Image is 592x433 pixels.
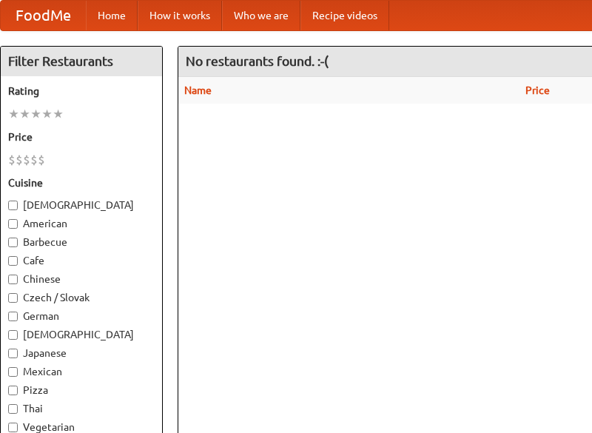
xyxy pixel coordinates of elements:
a: Name [184,84,212,96]
ng-pluralize: No restaurants found. :-( [186,54,329,68]
a: Who we are [222,1,300,30]
a: FoodMe [1,1,86,30]
label: [DEMOGRAPHIC_DATA] [8,327,155,342]
h4: Filter Restaurants [1,47,162,76]
label: Mexican [8,364,155,379]
label: Cafe [8,253,155,268]
h5: Rating [8,84,155,98]
input: American [8,219,18,229]
a: Price [525,84,550,96]
h5: Cuisine [8,175,155,190]
input: Pizza [8,386,18,395]
label: Thai [8,401,155,416]
input: Barbecue [8,238,18,247]
label: Pizza [8,383,155,397]
input: Mexican [8,367,18,377]
li: $ [30,152,38,168]
li: ★ [41,106,53,122]
li: $ [8,152,16,168]
input: Thai [8,404,18,414]
li: ★ [30,106,41,122]
input: [DEMOGRAPHIC_DATA] [8,330,18,340]
li: ★ [8,106,19,122]
li: $ [23,152,30,168]
input: German [8,312,18,321]
li: $ [16,152,23,168]
label: Japanese [8,346,155,360]
input: Cafe [8,256,18,266]
a: How it works [138,1,222,30]
label: American [8,216,155,231]
li: $ [38,152,45,168]
input: Chinese [8,275,18,284]
li: ★ [19,106,30,122]
h5: Price [8,130,155,144]
label: [DEMOGRAPHIC_DATA] [8,198,155,212]
label: Chinese [8,272,155,286]
a: Home [86,1,138,30]
input: Vegetarian [8,423,18,432]
input: Czech / Slovak [8,293,18,303]
label: Barbecue [8,235,155,249]
input: Japanese [8,349,18,358]
input: [DEMOGRAPHIC_DATA] [8,201,18,210]
label: Czech / Slovak [8,290,155,305]
label: German [8,309,155,323]
a: Recipe videos [300,1,389,30]
li: ★ [53,106,64,122]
